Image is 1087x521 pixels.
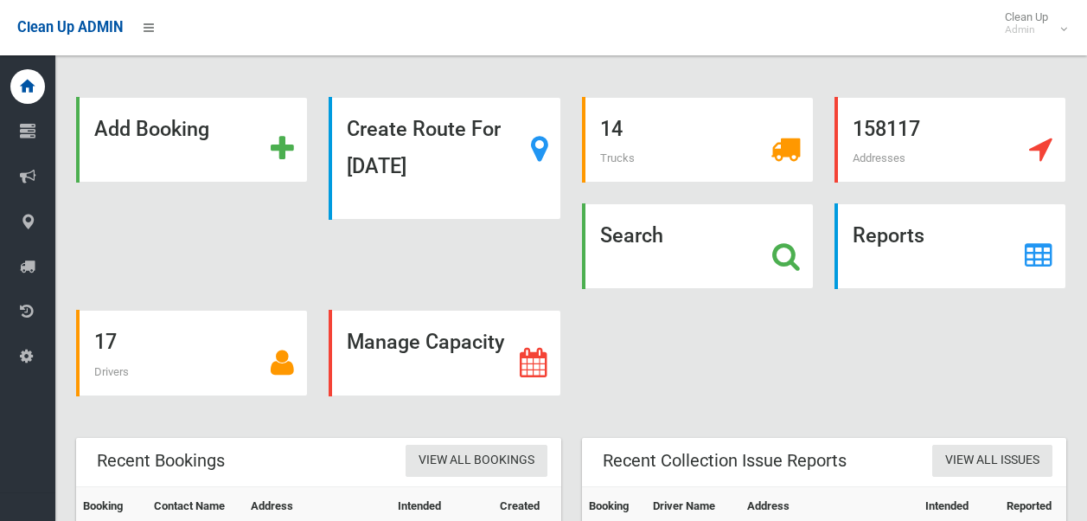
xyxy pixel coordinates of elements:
[406,445,547,477] a: View All Bookings
[94,117,209,141] strong: Add Booking
[582,97,814,183] a: 14 Trucks
[347,330,504,354] strong: Manage Capacity
[94,330,117,354] strong: 17
[17,19,123,35] span: Clean Up ADMIN
[834,203,1066,289] a: Reports
[996,10,1065,36] span: Clean Up
[76,97,308,183] a: Add Booking
[582,444,867,478] header: Recent Collection Issue Reports
[600,223,663,248] strong: Search
[76,444,246,478] header: Recent Bookings
[582,203,814,289] a: Search
[853,151,905,164] span: Addresses
[329,310,560,396] a: Manage Capacity
[932,445,1052,477] a: View All Issues
[347,117,501,178] strong: Create Route For [DATE]
[1005,23,1048,36] small: Admin
[329,97,560,220] a: Create Route For [DATE]
[94,365,129,378] span: Drivers
[600,151,635,164] span: Trucks
[853,223,924,248] strong: Reports
[600,117,623,141] strong: 14
[834,97,1066,183] a: 158117 Addresses
[853,117,920,141] strong: 158117
[76,310,308,396] a: 17 Drivers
